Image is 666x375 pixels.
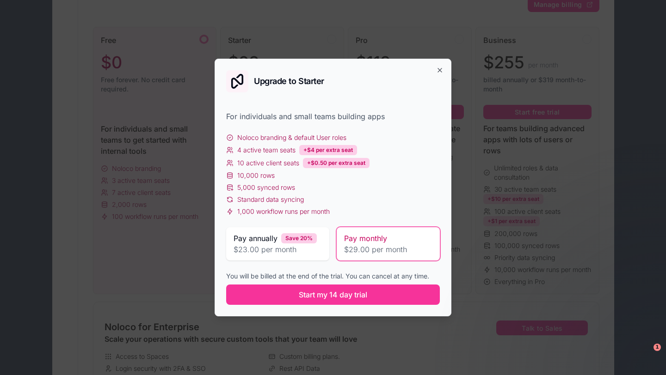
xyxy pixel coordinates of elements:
[436,67,444,74] button: Close
[237,145,296,155] span: 4 active team seats
[299,145,357,155] div: +$4 per extra seat
[237,133,346,142] span: Noloco branding & default User roles
[281,233,317,243] div: Save 20%
[237,158,299,168] span: 10 active client seats
[237,207,330,216] span: 1,000 workflow runs per month
[237,171,275,180] span: 10,000 rows
[234,233,277,244] span: Pay annually
[481,285,666,350] iframe: Intercom notifications message
[299,289,367,300] span: Start my 14 day trial
[344,244,432,255] span: $29.00 per month
[234,244,322,255] span: $23.00 per month
[237,183,295,192] span: 5,000 synced rows
[344,233,387,244] span: Pay monthly
[254,77,324,85] h2: Upgrade to Starter
[226,272,440,281] div: You will be billed at the end of the trial. You can cancel at any time.
[635,344,657,366] iframe: Intercom live chat
[654,344,661,351] span: 1
[237,195,304,204] span: Standard data syncing
[226,284,440,305] button: Start my 14 day trial
[226,111,440,122] div: For individuals and small teams building apps
[303,158,370,168] div: +$0.50 per extra seat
